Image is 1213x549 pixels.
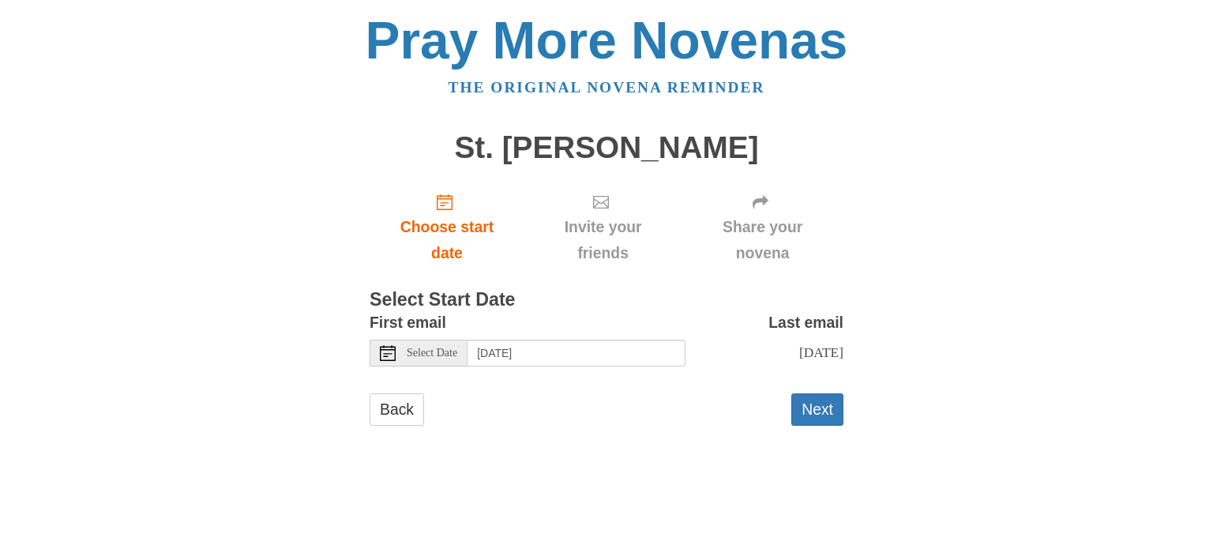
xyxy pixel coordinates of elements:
[366,11,848,70] a: Pray More Novenas
[682,180,843,274] div: Click "Next" to confirm your start date first.
[370,131,843,165] h1: St. [PERSON_NAME]
[791,393,843,426] button: Next
[768,310,843,336] label: Last email
[540,214,666,266] span: Invite your friends
[524,180,682,274] div: Click "Next" to confirm your start date first.
[370,310,446,336] label: First email
[697,214,828,266] span: Share your novena
[449,79,765,96] a: The original novena reminder
[370,393,424,426] a: Back
[385,214,509,266] span: Choose start date
[370,290,843,310] h3: Select Start Date
[799,344,843,360] span: [DATE]
[370,180,524,274] a: Choose start date
[407,348,457,359] span: Select Date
